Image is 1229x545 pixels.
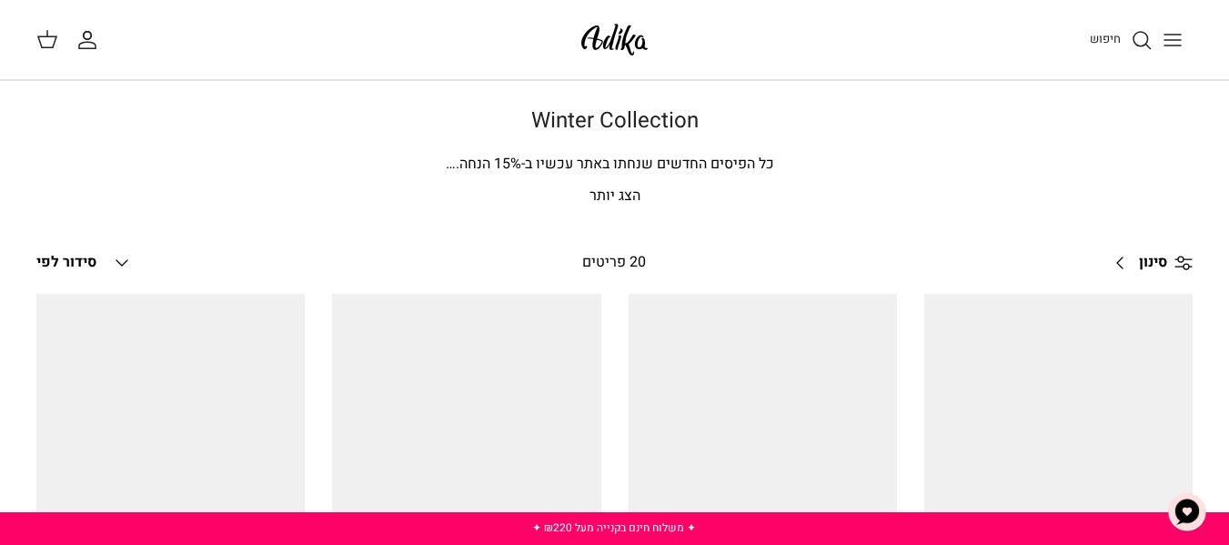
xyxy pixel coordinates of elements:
[1103,241,1193,285] a: סינון
[521,153,774,175] span: כל הפיסים החדשים שנחתו באתר עכשיו ב-
[494,153,510,175] span: 15
[1160,485,1214,540] button: צ'אט
[473,251,755,275] div: 20 פריטים
[76,29,106,51] a: החשבון שלי
[1139,251,1167,275] span: סינון
[446,153,521,175] span: % הנחה.
[532,520,696,536] a: ✦ משלוח חינם בקנייה מעל ₪220 ✦
[36,243,133,283] button: סידור לפי
[1090,30,1121,47] span: חיפוש
[36,251,96,273] span: סידור לפי
[1153,20,1193,60] button: Toggle menu
[576,18,653,61] img: Adika IL
[36,185,1193,208] p: הצג יותר
[1090,29,1153,51] a: חיפוש
[36,108,1193,135] h1: Winter Collection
